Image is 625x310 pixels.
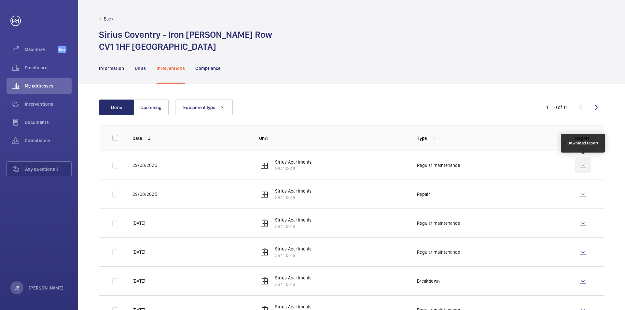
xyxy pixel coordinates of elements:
[135,65,146,72] p: Units
[275,275,312,281] p: Sirius Apartments
[132,191,157,197] p: 29/08/2025
[567,140,599,146] div: Download report
[25,46,58,53] span: Maximize
[417,278,440,284] p: Breakdown
[25,166,71,172] span: Any questions ?
[275,246,312,252] p: Sirius Apartments
[132,220,145,226] p: [DATE]
[133,100,169,115] button: Upcoming
[25,101,72,107] span: Interventions
[261,190,269,198] img: elevator.svg
[275,159,312,165] p: Sirius Apartments
[275,303,312,310] p: Sirius Apartments
[25,119,72,126] span: Documents
[275,188,312,194] p: Sirius Apartments
[261,277,269,285] img: elevator.svg
[417,191,430,197] p: Repair
[275,194,312,201] p: 38413346
[104,16,114,22] p: Back
[261,219,269,227] img: elevator.svg
[261,161,269,169] img: elevator.svg
[275,252,312,259] p: 38413346
[25,137,72,144] span: Compliance
[29,285,64,291] p: [PERSON_NAME]
[58,46,66,53] span: Beta
[157,65,185,72] p: Interventions
[183,105,215,110] span: Equipment type
[261,248,269,256] img: elevator.svg
[275,217,312,223] p: Sirius Apartments
[417,135,427,142] p: Type
[417,220,460,226] p: Regular maintenance
[275,223,312,230] p: 38413346
[132,249,145,255] p: [DATE]
[132,162,157,168] p: 29/08/2025
[417,162,460,168] p: Regular maintenance
[195,65,221,72] p: Compliance
[99,100,134,115] button: Done
[25,64,72,71] span: Dashboard
[25,83,72,89] span: My addresses
[275,165,312,172] p: 38413346
[99,29,272,53] h1: Sirius Coventry - Iron [PERSON_NAME] Row CV1 1HF [GEOGRAPHIC_DATA]
[15,285,19,291] p: JB
[132,278,145,284] p: [DATE]
[275,281,312,288] p: 38413346
[417,249,460,255] p: Regular maintenance
[259,135,407,142] p: Unit
[175,100,233,115] button: Equipment type
[99,65,124,72] p: Information
[132,135,142,142] p: Date
[546,104,567,111] div: 1 – 10 of 11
